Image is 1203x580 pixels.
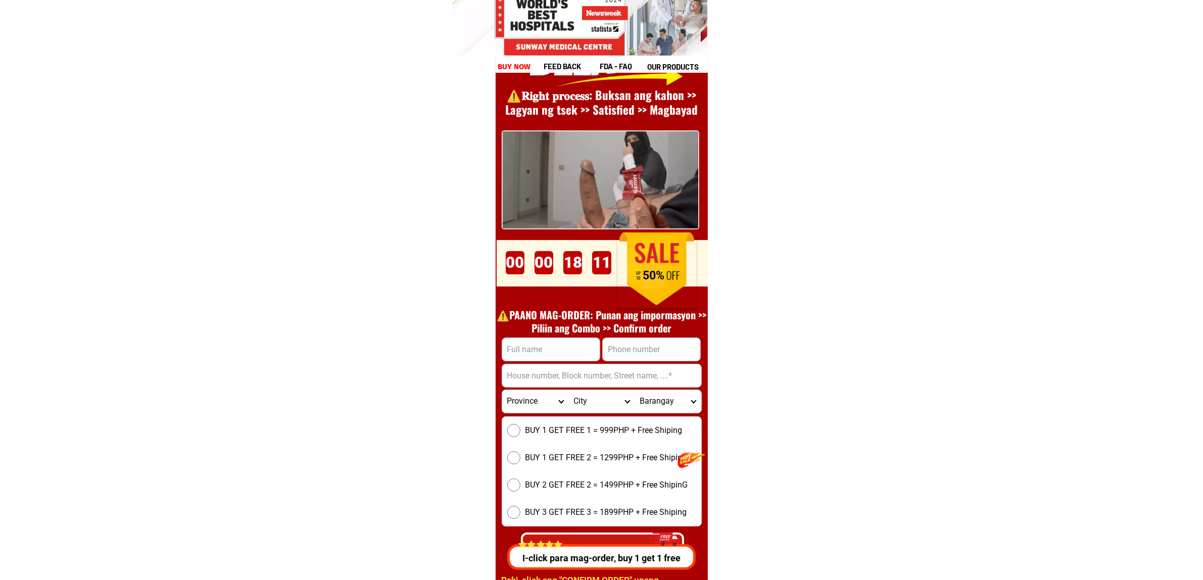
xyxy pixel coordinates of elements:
[507,506,520,519] input: BUY 3 GET FREE 3 = 1899PHP + Free Shiping
[507,478,520,492] input: BUY 2 GET FREE 2 = 1499PHP + Free ShipinG
[507,451,520,464] input: BUY 1 GET FREE 2 = 1299PHP + Free Shiping
[525,424,683,437] span: BUY 1 GET FREE 1 = 999PHP + Free Shiping
[492,308,712,334] h1: ⚠️️PAANO MAG-ORDER: Punan ang impormasyon >> Piliin ang Combo >> Confirm order
[492,88,712,118] h1: ⚠️️𝐑𝐢𝐠𝐡𝐭 𝐩𝐫𝐨𝐜𝐞𝐬𝐬: Buksan ang kahon >> Lagyan ng tsek >> Satisfied >> Magbayad
[502,364,701,387] input: Input address
[525,452,687,464] span: BUY 1 GET FREE 2 = 1299PHP + Free Shiping
[502,338,600,361] input: Input full_name
[628,269,679,283] h1: 50%
[568,390,635,413] select: Select district
[507,424,520,437] input: BUY 1 GET FREE 1 = 999PHP + Free Shiping
[532,234,691,278] h1: ORDER DITO
[603,338,700,361] input: Input phone_number
[600,61,656,72] h1: fda - FAQ
[498,61,531,73] h1: buy now
[525,479,688,491] span: BUY 2 GET FREE 2 = 1499PHP + Free ShipinG
[502,390,568,413] select: Select province
[504,551,698,565] p: I-click para mag-order, buy 1 get 1 free
[544,61,598,72] h1: feed back
[525,506,687,518] span: BUY 3 GET FREE 3 = 1899PHP + Free Shiping
[647,61,706,73] h1: our products
[635,390,701,413] select: Select commune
